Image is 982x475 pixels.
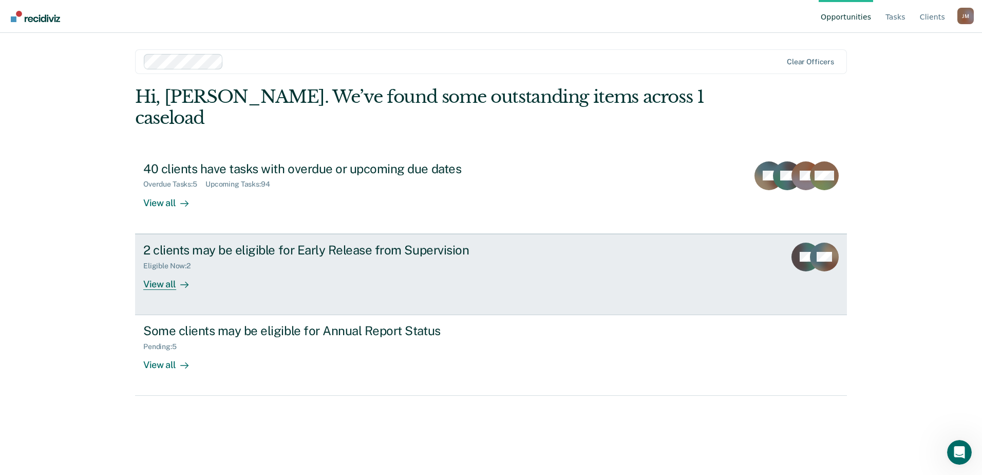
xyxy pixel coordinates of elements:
div: 2 clients may be eligible for Early Release from Supervision [143,243,504,258]
div: Pending : 5 [143,342,185,351]
div: Eligible Now : 2 [143,262,199,270]
a: 40 clients have tasks with overdue or upcoming due datesOverdue Tasks:5Upcoming Tasks:94View all [135,153,847,234]
button: Profile dropdown button [957,8,974,24]
img: Recidiviz [11,11,60,22]
div: View all [143,351,201,371]
iframe: Intercom live chat [947,440,972,465]
div: Overdue Tasks : 5 [143,180,205,189]
div: Clear officers [787,58,834,66]
div: Hi, [PERSON_NAME]. We’ve found some outstanding items across 1 caseload [135,86,705,129]
div: 40 clients have tasks with overdue or upcoming due dates [143,161,504,176]
a: 2 clients may be eligible for Early Release from SupervisionEligible Now:2View all [135,234,847,315]
div: J M [957,8,974,24]
div: Some clients may be eligible for Annual Report Status [143,323,504,338]
div: Upcoming Tasks : 94 [205,180,278,189]
a: Some clients may be eligible for Annual Report StatusPending:5View all [135,315,847,396]
div: View all [143,189,201,209]
div: View all [143,270,201,290]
